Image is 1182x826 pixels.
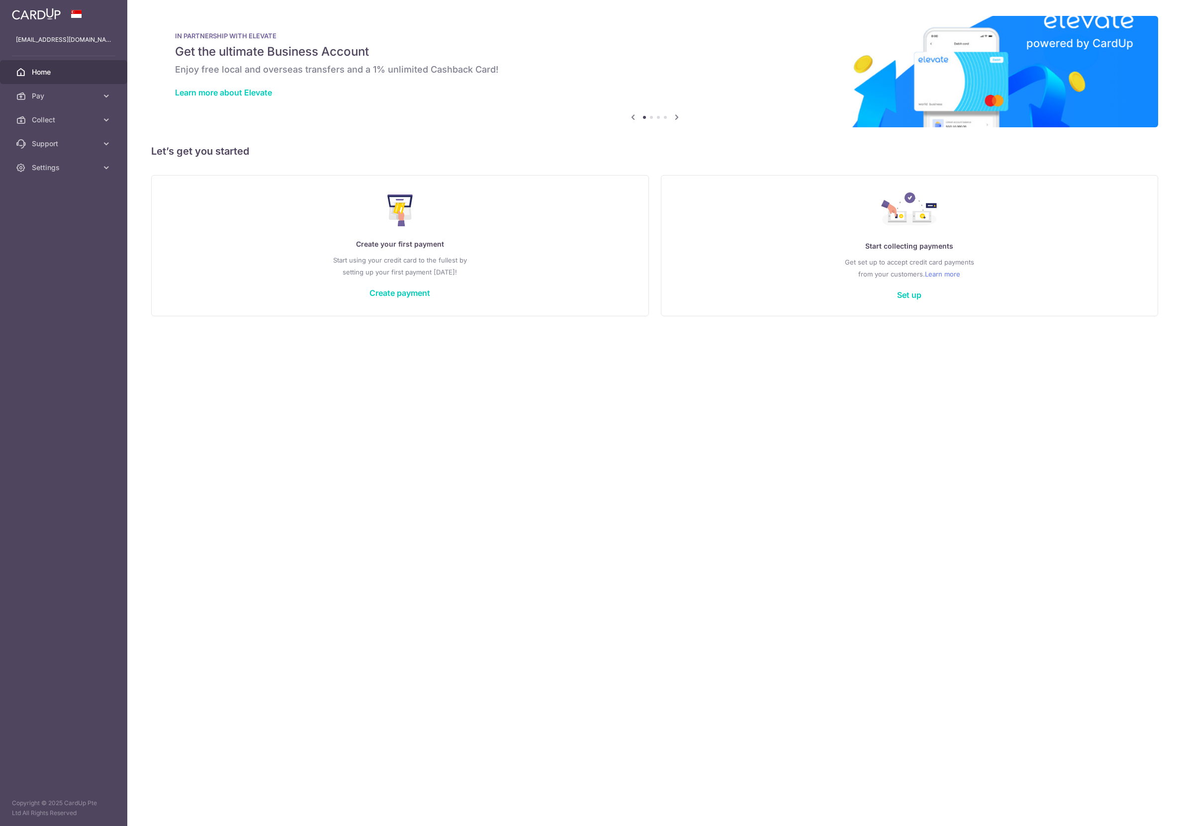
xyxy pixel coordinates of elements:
[32,139,97,149] span: Support
[175,88,272,97] a: Learn more about Elevate
[681,240,1138,252] p: Start collecting payments
[897,290,921,300] a: Set up
[387,194,413,226] img: Make Payment
[175,32,1134,40] p: IN PARTNERSHIP WITH ELEVATE
[175,64,1134,76] h6: Enjoy free local and overseas transfers and a 1% unlimited Cashback Card!
[32,115,97,125] span: Collect
[32,67,97,77] span: Home
[12,8,61,20] img: CardUp
[175,44,1134,60] h5: Get the ultimate Business Account
[172,238,629,250] p: Create your first payment
[925,268,960,280] a: Learn more
[32,163,97,173] span: Settings
[16,35,111,45] p: [EMAIL_ADDRESS][DOMAIN_NAME]
[172,254,629,278] p: Start using your credit card to the fullest by setting up your first payment [DATE]!
[881,192,938,228] img: Collect Payment
[681,256,1138,280] p: Get set up to accept credit card payments from your customers.
[32,91,97,101] span: Pay
[151,16,1158,127] img: Renovation banner
[151,143,1158,159] h5: Let’s get you started
[369,288,430,298] a: Create payment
